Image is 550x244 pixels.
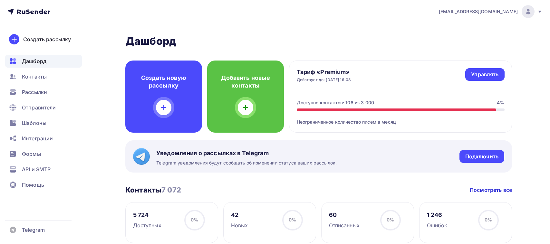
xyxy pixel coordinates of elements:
div: 60 [329,211,360,219]
h4: Создать новую рассылку [136,74,192,89]
h3: Контакты [125,185,181,194]
div: 5 724 [133,211,161,219]
span: Шаблоны [22,119,46,127]
span: 7 072 [161,186,181,194]
div: Неограниченное количество писем в месяц [297,111,505,125]
span: Telegram уведомления будут сообщать об изменении статуса ваших рассылок. [156,160,337,166]
div: 1 246 [427,211,448,219]
div: Подключить [465,153,498,160]
div: Доступных [133,221,161,229]
div: 4% [497,99,504,106]
span: [EMAIL_ADDRESS][DOMAIN_NAME] [439,8,518,15]
a: [EMAIL_ADDRESS][DOMAIN_NAME] [439,5,542,18]
span: 0% [485,217,492,222]
span: 0% [387,217,394,222]
h2: Дашборд [125,35,512,48]
span: 0% [289,217,296,222]
span: Отправители [22,104,56,111]
a: Отправители [5,101,82,114]
span: Контакты [22,73,47,80]
div: Ошибок [427,221,448,229]
span: Уведомления о рассылках в Telegram [156,149,337,157]
div: Отписанных [329,221,360,229]
span: 0% [191,217,198,222]
div: Создать рассылку [23,35,71,43]
a: Посмотреть все [470,186,512,194]
a: Шаблоны [5,117,82,129]
div: Новых [231,221,248,229]
a: Формы [5,147,82,160]
a: Контакты [5,70,82,83]
h4: Добавить новые контакты [217,74,274,89]
span: Дашборд [22,57,46,65]
div: Доступно контактов: 106 из 3 000 [297,99,374,106]
a: Дашборд [5,55,82,68]
span: Формы [22,150,41,158]
div: Действует до: [DATE] 16:08 [297,77,351,82]
span: API и SMTP [22,165,51,173]
span: Telegram [22,226,45,234]
span: Рассылки [22,88,47,96]
span: Интеграции [22,135,53,142]
h4: Тариф «Premium» [297,68,351,76]
div: 42 [231,211,248,219]
a: Рассылки [5,86,82,99]
span: Помощь [22,181,44,189]
div: Управлять [471,71,498,78]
